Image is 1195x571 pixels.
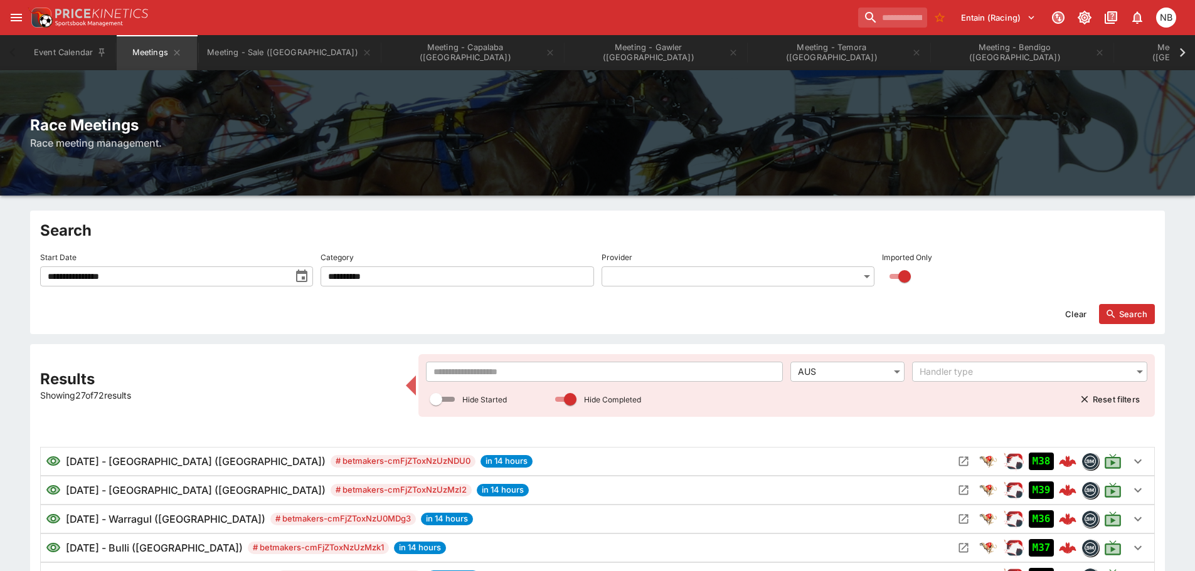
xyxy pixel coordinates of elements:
[199,35,379,70] button: Meeting - Sale (AUS)
[1082,482,1098,498] img: betmakers.png
[790,362,905,382] div: AUS
[1081,510,1099,528] div: betmakers
[477,484,529,496] span: in 14 hours
[321,252,354,263] p: Category
[979,480,999,500] div: greyhound_racing
[66,483,326,498] h6: [DATE] - [GEOGRAPHIC_DATA] ([GEOGRAPHIC_DATA])
[1047,6,1070,29] button: Connected to PK
[1004,538,1024,558] div: ParallelRacing Handler
[46,511,61,526] svg: Visible
[1104,453,1122,470] svg: Live
[920,365,1127,378] div: Handler type
[584,394,641,405] p: Hide Completed
[1099,304,1155,324] button: Search
[40,389,398,402] p: Showing 27 of 72 results
[1082,511,1098,527] img: betmakers.png
[1156,8,1176,28] div: Nicole Brown
[748,35,929,70] button: Meeting - Temora (AUS)
[5,6,28,29] button: open drawer
[1152,4,1180,31] button: Nicole Brown
[55,21,123,26] img: Sportsbook Management
[1104,510,1122,528] svg: Live
[1004,480,1024,500] div: ParallelRacing Handler
[1073,6,1096,29] button: Toggle light/dark mode
[979,451,999,471] img: greyhound_racing.png
[331,455,475,468] span: # betmakers-cmFjZToxNzUzNDU0
[1029,453,1054,470] div: Imported to Jetbet as OPEN
[66,454,326,469] h6: [DATE] - [GEOGRAPHIC_DATA] ([GEOGRAPHIC_DATA])
[979,509,999,529] img: greyhound_racing.png
[1059,481,1076,499] img: logo-cerberus--red.svg
[421,513,473,525] span: in 14 hours
[1004,480,1024,500] img: racing.png
[953,480,974,500] button: Open Meeting
[382,35,563,70] button: Meeting - Capalaba (AUS)
[858,8,927,28] input: search
[46,454,61,469] svg: Visible
[930,8,950,28] button: No Bookmarks
[66,511,265,526] h6: [DATE] - Warragul ([GEOGRAPHIC_DATA])
[394,542,446,554] span: in 14 hours
[1004,509,1024,529] img: racing.png
[1029,481,1054,499] div: Imported to Jetbet as OPEN
[979,538,999,558] img: greyhound_racing.png
[26,35,114,70] button: Event Calendar
[1059,539,1076,557] img: logo-cerberus--red.svg
[932,35,1112,70] button: Meeting - Bendigo (AUS)
[1073,389,1147,409] button: Reset filters
[953,451,974,471] button: Open Meeting
[979,509,999,529] div: greyhound_racing
[30,135,1165,150] h6: Race meeting management.
[953,8,1043,28] button: Select Tenant
[1081,481,1099,499] div: betmakers
[1004,538,1024,558] img: racing.png
[270,513,416,525] span: # betmakers-cmFjZToxNzU0MDg3
[248,542,389,554] span: # betmakers-cmFjZToxNzUzMzk1
[979,480,999,500] img: greyhound_racing.png
[481,455,533,468] span: in 14 hours
[1029,539,1054,557] div: Imported to Jetbet as OPEN
[1004,451,1024,471] img: racing.png
[1004,451,1024,471] div: ParallelRacing Handler
[1058,304,1094,324] button: Clear
[882,252,932,263] p: Imported Only
[66,540,243,555] h6: [DATE] - Bulli ([GEOGRAPHIC_DATA])
[979,451,999,471] div: greyhound_racing
[1126,6,1149,29] button: Notifications
[602,252,632,263] p: Provider
[565,35,746,70] button: Meeting - Gawler (AUS)
[1104,481,1122,499] svg: Live
[117,35,197,70] button: Meetings
[290,265,313,288] button: toggle date time picker
[30,115,1165,135] h2: Race Meetings
[40,369,398,389] h2: Results
[1059,453,1076,470] img: logo-cerberus--red.svg
[40,221,1155,240] h2: Search
[1100,6,1122,29] button: Documentation
[46,483,61,498] svg: Visible
[1081,453,1099,470] div: betmakers
[1004,509,1024,529] div: ParallelRacing Handler
[1082,540,1098,556] img: betmakers.png
[1059,510,1076,528] img: logo-cerberus--red.svg
[953,538,974,558] button: Open Meeting
[46,540,61,555] svg: Visible
[1081,539,1099,557] div: betmakers
[462,394,507,405] p: Hide Started
[979,538,999,558] div: greyhound_racing
[1104,539,1122,557] svg: Live
[331,484,472,496] span: # betmakers-cmFjZToxNzUzMzI2
[953,509,974,529] button: Open Meeting
[28,5,53,30] img: PriceKinetics Logo
[1082,453,1098,469] img: betmakers.png
[55,9,148,18] img: PriceKinetics
[40,252,77,263] p: Start Date
[1029,510,1054,528] div: Imported to Jetbet as OPEN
